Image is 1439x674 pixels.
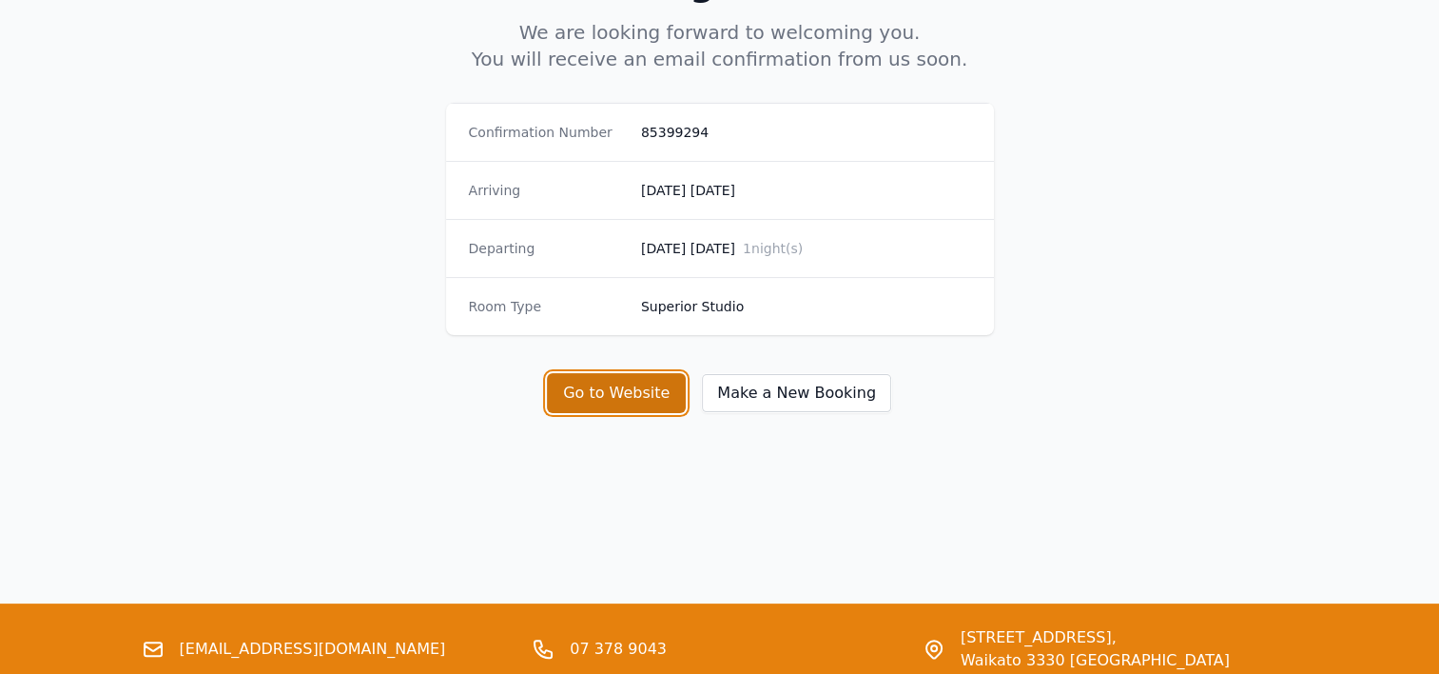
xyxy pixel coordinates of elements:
[469,239,626,258] dt: Departing
[570,638,667,661] a: 07 378 9043
[701,373,892,413] button: Make a New Booking
[180,638,446,661] a: [EMAIL_ADDRESS][DOMAIN_NAME]
[355,19,1085,72] p: We are looking forward to welcoming you. You will receive an email confirmation from us soon.
[469,297,626,316] dt: Room Type
[469,123,626,142] dt: Confirmation Number
[547,373,686,413] button: Go to Website
[469,181,626,200] dt: Arriving
[641,239,971,258] dd: [DATE] [DATE]
[961,649,1230,672] span: Waikato 3330 [GEOGRAPHIC_DATA]
[641,181,971,200] dd: [DATE] [DATE]
[641,297,971,316] dd: Superior Studio
[641,123,971,142] dd: 85399294
[961,626,1230,649] span: [STREET_ADDRESS],
[743,241,803,256] span: 1 night(s)
[547,384,701,402] a: Go to Website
